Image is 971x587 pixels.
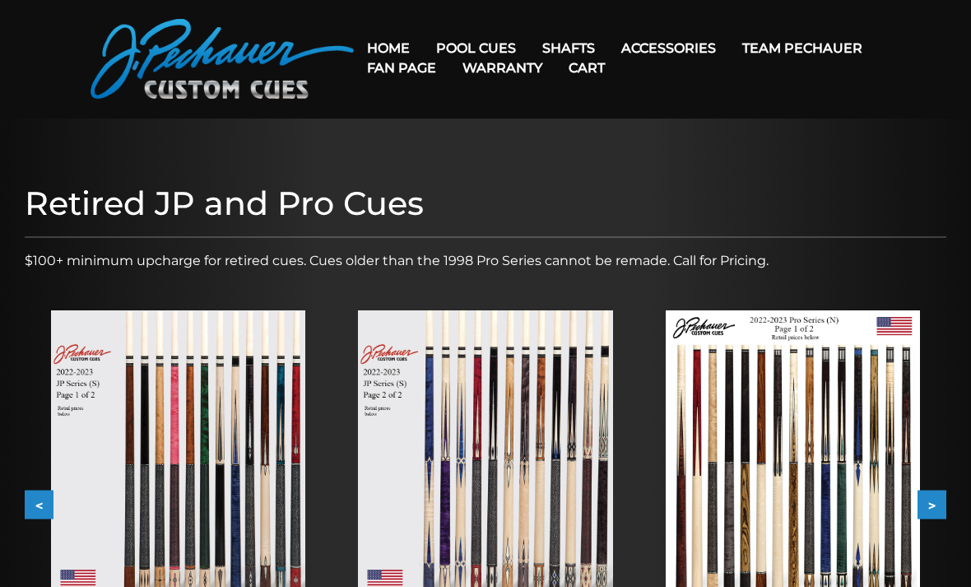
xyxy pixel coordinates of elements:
[555,47,618,89] a: Cart
[918,491,946,519] button: >
[91,19,354,99] img: Pechauer Custom Cues
[25,251,946,271] p: $100+ minimum upcharge for retired cues. Cues older than the 1998 Pro Series cannot be remade. Ca...
[449,47,555,89] a: Warranty
[529,27,608,69] a: Shafts
[423,27,529,69] a: Pool Cues
[608,27,729,69] a: Accessories
[729,27,876,69] a: Team Pechauer
[354,27,423,69] a: Home
[354,47,449,89] a: Fan Page
[25,491,53,519] button: <
[25,184,946,224] h1: Retired JP and Pro Cues
[25,491,946,519] div: Carousel Navigation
